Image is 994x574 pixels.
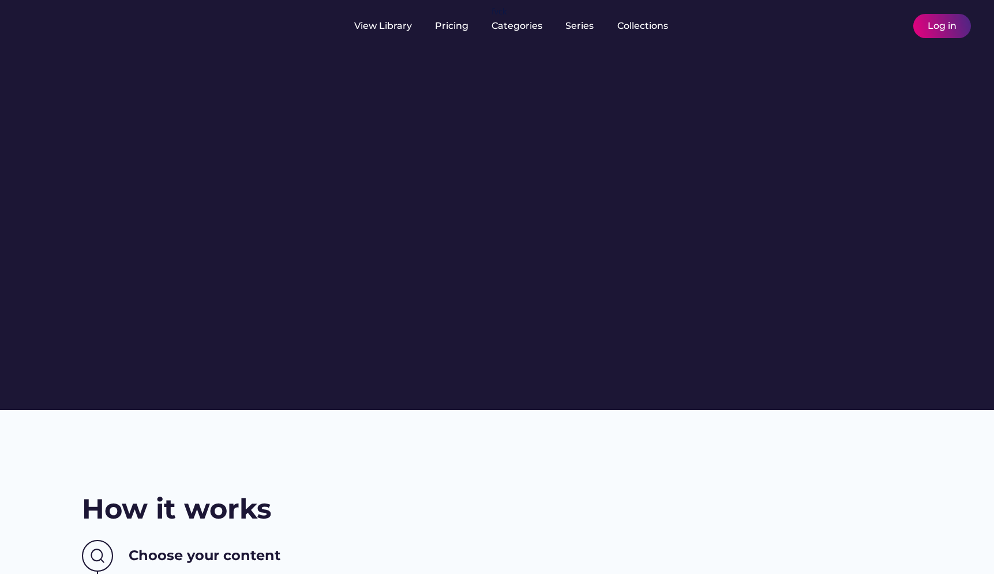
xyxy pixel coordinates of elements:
div: Log in [928,20,957,32]
img: Group%201000002437%20%282%29.svg [82,540,113,572]
img: yH5BAEAAAAALAAAAAABAAEAAAIBRAA7 [868,19,882,33]
img: yH5BAEAAAAALAAAAAABAAEAAAIBRAA7 [888,19,902,33]
div: fvck [492,6,507,17]
h3: Choose your content [129,546,280,565]
div: Categories [492,20,542,32]
div: Series [565,20,594,32]
div: Pricing [435,20,468,32]
img: yH5BAEAAAAALAAAAAABAAEAAAIBRAA7 [23,13,114,36]
div: Collections [617,20,668,32]
div: View Library [354,20,412,32]
img: yH5BAEAAAAALAAAAAABAAEAAAIBRAA7 [133,19,147,33]
h2: How it works [82,490,271,528]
